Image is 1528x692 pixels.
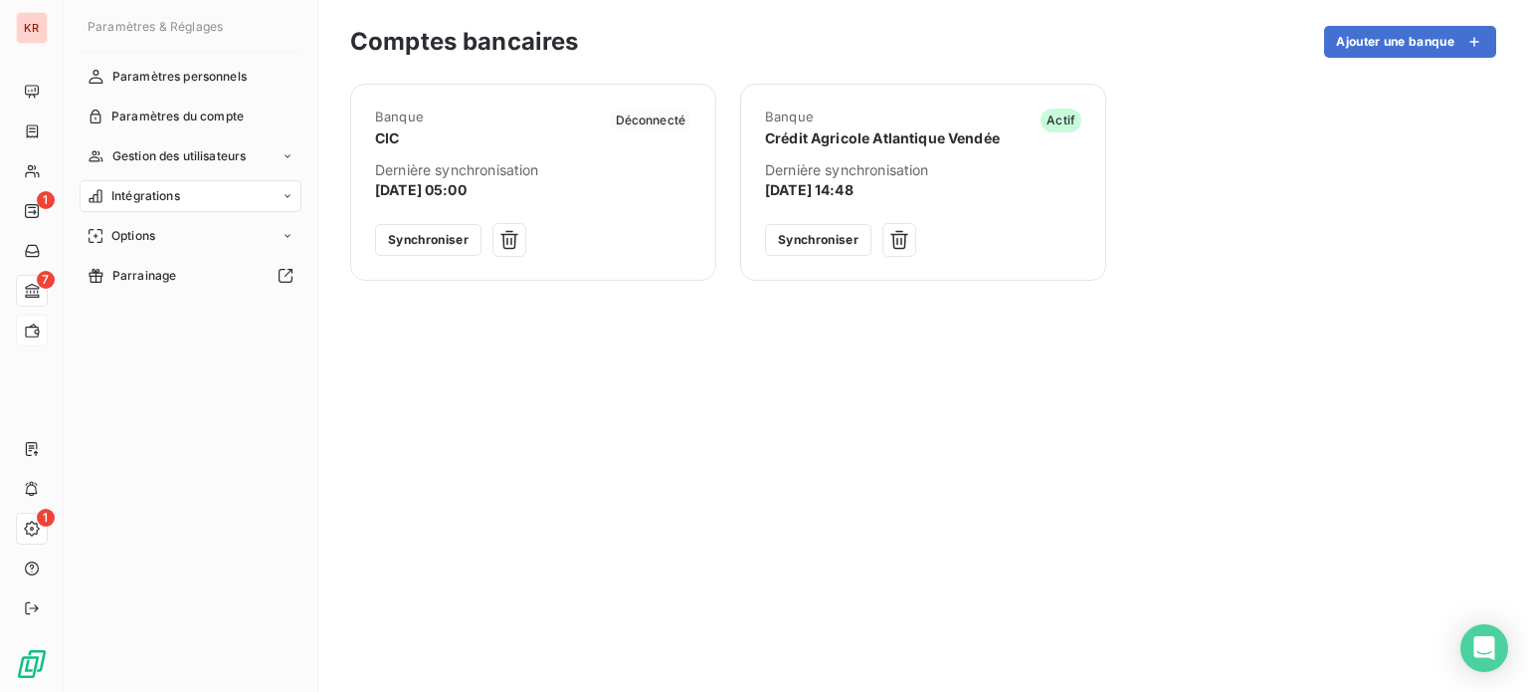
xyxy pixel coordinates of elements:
span: Paramètres personnels [112,68,247,86]
span: 7 [37,271,55,289]
a: Paramètres personnels [80,61,301,93]
a: Paramètres du compte [80,101,301,132]
button: Synchroniser [375,224,481,256]
a: Intégrations [80,180,301,212]
a: 7 [16,275,47,307]
span: Paramètres du compte [111,108,244,125]
span: Banque [375,109,424,124]
span: Dernière synchronisation [765,160,1081,180]
span: [DATE] 05:00 [375,180,691,200]
img: Logo LeanPay [16,648,48,680]
a: 1 [16,195,47,227]
div: KR [16,12,48,44]
span: CIC [375,128,424,148]
span: [DATE] 14:48 [765,180,1081,200]
span: Parrainage [112,267,177,285]
span: Déconnecté [610,109,692,132]
a: Parrainage [80,260,301,292]
button: Ajouter une banque [1324,26,1496,58]
h3: Comptes bancaires [350,24,579,60]
a: Gestion des utilisateurs [80,140,301,172]
span: 1 [37,509,55,527]
span: Banque [765,109,1000,124]
span: Paramètres & Réglages [88,19,223,34]
div: Open Intercom Messenger [1460,624,1508,672]
a: Options [80,220,301,252]
span: 1 [37,191,55,209]
span: Intégrations [111,187,180,205]
span: Crédit Agricole Atlantique Vendée [765,128,1000,148]
span: Gestion des utilisateurs [112,147,247,165]
span: Options [111,227,155,245]
a: 1 [16,513,47,545]
span: Actif [1041,109,1081,132]
span: Dernière synchronisation [375,160,691,180]
button: Synchroniser [765,224,871,256]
